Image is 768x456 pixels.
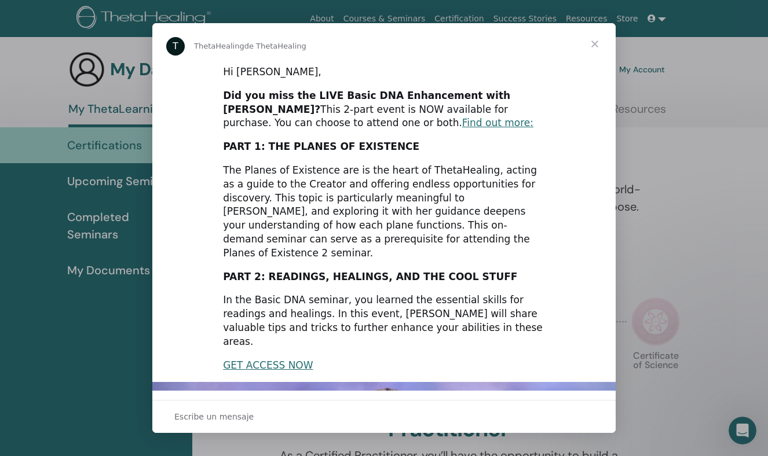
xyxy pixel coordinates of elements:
b: PART 1: THE PLANES OF EXISTENCE [223,141,419,152]
div: Hi [PERSON_NAME], [223,65,545,79]
div: This 2-part event is NOW available for purchase. You can choose to attend one or both. [223,89,545,130]
div: Profile image for ThetaHealing [166,37,185,56]
a: Find out more: [462,117,533,128]
b: Did you miss the LIVE Basic DNA Enhancement with [PERSON_NAME]? [223,90,510,115]
a: GET ACCESS NOW [223,359,313,371]
div: Abrir conversación y responder [152,400,616,433]
span: Escribe un mensaje [174,409,254,424]
span: ThetaHealing [194,42,244,50]
div: In the Basic DNA seminar, you learned the essential skills for readings and healings. In this eve... [223,293,545,348]
b: PART 2: READINGS, HEALINGS, AND THE COOL STUFF [223,271,517,282]
span: de ThetaHealing [244,42,306,50]
div: The Planes of Existence are is the heart of ThetaHealing, acting as a guide to the Creator and of... [223,164,545,260]
span: Cerrar [574,23,616,65]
